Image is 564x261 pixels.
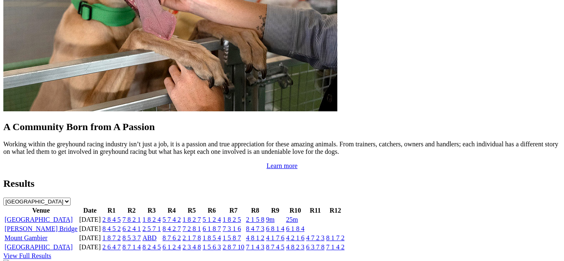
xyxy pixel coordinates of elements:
a: 6 1 2 4 [162,243,181,251]
a: 2 8 4 5 [102,216,121,223]
a: [PERSON_NAME] Bridge [5,225,78,232]
a: 2 1 5 8 [246,216,264,223]
a: 4 7 2 3 [306,234,324,241]
a: 1 5 8 7 [223,234,241,241]
a: 6 8 1 4 [266,225,284,232]
h2: Results [3,178,561,189]
th: Venue [4,206,78,215]
a: ABD [142,234,157,241]
a: 7 8 2 1 [122,216,141,223]
th: R11 [306,206,325,215]
a: Learn more [266,162,297,169]
th: Date [79,206,101,215]
a: 8 1 7 2 [326,234,344,241]
a: 4 8 2 3 [286,243,304,251]
th: R6 [202,206,221,215]
a: 2 6 4 7 [102,243,121,251]
a: 2 1 7 8 [182,234,201,241]
a: 1 8 2 5 [223,216,241,223]
a: 1 5 6 3 [202,243,221,251]
a: 2 5 7 1 [142,225,161,232]
a: 8 5 3 7 [122,234,141,241]
th: R5 [182,206,201,215]
p: Working within the greyhound racing industry isn’t just a job, it is a passion and true appreciat... [3,141,561,156]
a: 6 1 8 7 [202,225,221,232]
a: [GEOGRAPHIC_DATA] [5,216,73,223]
a: 4 1 7 6 [266,234,284,241]
a: 8 2 4 5 [142,243,161,251]
a: 5 7 4 2 [162,216,181,223]
a: 8 7 4 5 [266,243,284,251]
th: R10 [286,206,305,215]
a: 9m [266,216,274,223]
a: View Full Results [3,252,51,259]
th: R12 [326,206,345,215]
th: R2 [122,206,141,215]
th: R4 [162,206,181,215]
a: 1 8 7 2 [102,234,121,241]
a: 8 4 5 2 [102,225,121,232]
h2: A Community Born from A Passion [3,121,561,133]
td: [DATE] [79,216,101,224]
th: R3 [142,206,161,215]
a: 8 4 7 3 [246,225,264,232]
a: 7 1 4 3 [246,243,264,251]
a: 6 3 7 8 [306,243,324,251]
td: [DATE] [79,225,101,233]
td: [DATE] [79,243,101,251]
a: 5 1 2 4 [202,216,221,223]
a: 25m [286,216,298,223]
a: 6 2 4 1 [122,225,141,232]
a: 1 8 2 7 [182,216,201,223]
a: [GEOGRAPHIC_DATA] [5,243,73,251]
a: 7 3 1 6 [223,225,241,232]
a: 8 4 2 7 [162,225,181,232]
th: R1 [102,206,121,215]
a: 1 8 5 4 [202,234,221,241]
a: 4 8 1 2 [246,234,264,241]
a: 7 2 8 1 [182,225,201,232]
a: 2 8 7 10 [223,243,244,251]
a: 6 1 8 4 [286,225,304,232]
th: R7 [222,206,245,215]
a: Mount Gambier [5,234,48,241]
a: 8 7 6 2 [162,234,181,241]
a: 7 1 4 2 [326,243,344,251]
th: R9 [266,206,285,215]
a: 1 8 2 4 [142,216,161,223]
td: [DATE] [79,234,101,242]
th: R8 [245,206,265,215]
a: 4 2 1 6 [286,234,304,241]
a: 8 7 1 4 [122,243,141,251]
a: 2 3 4 8 [182,243,201,251]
